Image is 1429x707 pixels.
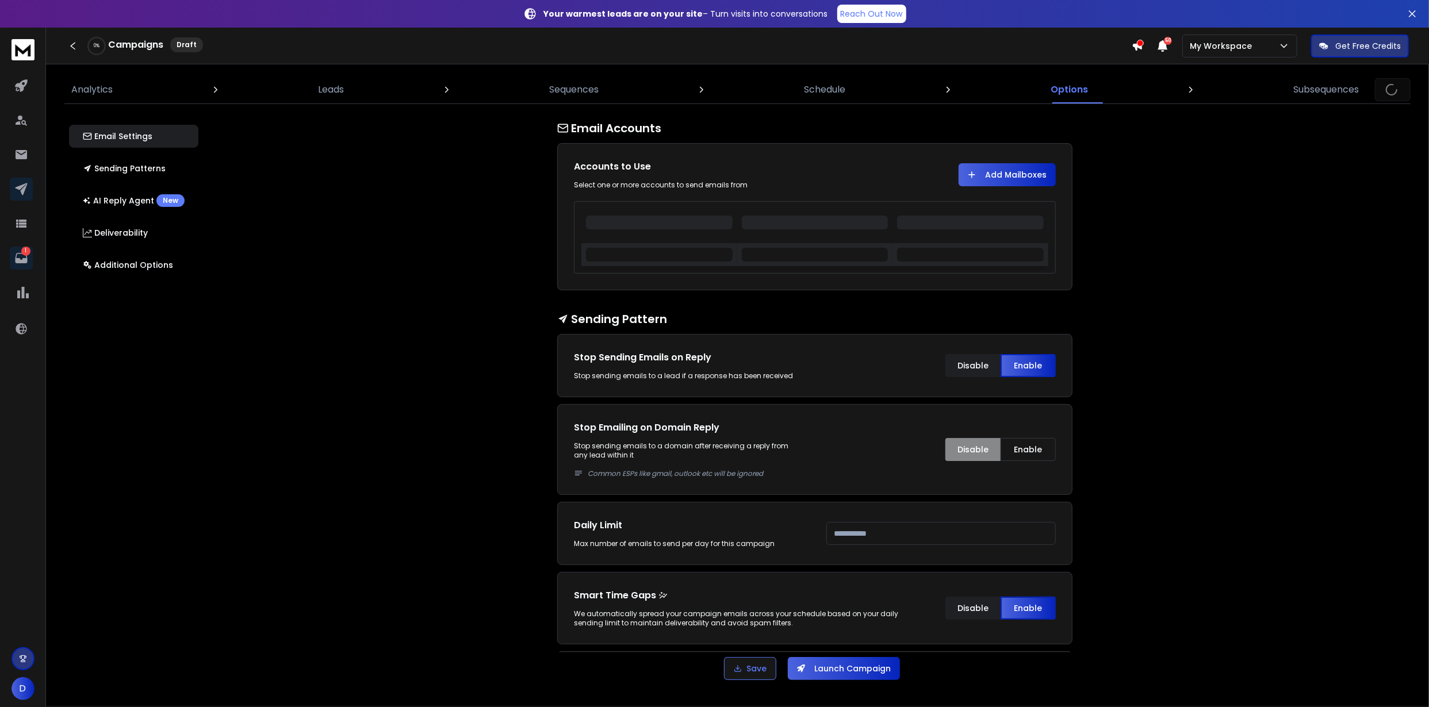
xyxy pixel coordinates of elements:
[804,83,845,97] p: Schedule
[156,194,185,207] div: New
[544,8,828,20] p: – Turn visits into conversations
[557,120,1072,136] h1: Email Accounts
[83,227,148,239] p: Deliverability
[1286,76,1366,103] a: Subsequences
[724,657,776,680] button: Save
[574,609,922,628] div: We automatically spread your campaign emails across your schedule based on your daily sending lim...
[1001,597,1056,620] button: Enable
[1335,40,1401,52] p: Get Free Credits
[797,76,852,103] a: Schedule
[170,37,203,52] div: Draft
[837,5,906,23] a: Reach Out Now
[83,259,173,271] p: Additional Options
[12,677,35,700] button: D
[311,76,351,103] a: Leads
[574,180,803,190] div: Select one or more accounts to send emails from
[83,130,152,142] p: Email Settings
[1001,354,1056,377] button: Enable
[574,518,803,532] h1: Daily Limit
[945,354,1001,377] button: Disable
[557,311,1072,327] h1: Sending Pattern
[12,39,35,60] img: logo
[1190,40,1256,52] p: My Workspace
[574,160,803,174] h1: Accounts to Use
[94,43,99,49] p: 0 %
[318,83,344,97] p: Leads
[69,189,198,212] button: AI Reply AgentNew
[1051,83,1088,97] p: Options
[1001,438,1056,461] button: Enable
[841,8,903,20] p: Reach Out Now
[574,421,803,435] h1: Stop Emailing on Domain Reply
[1311,34,1409,57] button: Get Free Credits
[588,469,803,478] p: Common ESPs like gmail, outlook etc will be ignored
[945,438,1001,461] button: Disable
[574,351,803,364] h1: Stop Sending Emails on Reply
[64,76,120,103] a: Analytics
[69,253,198,276] button: Additional Options
[549,83,599,97] p: Sequences
[69,125,198,148] button: Email Settings
[71,83,113,97] p: Analytics
[574,589,922,602] p: Smart Time Gaps
[544,8,703,20] strong: Your warmest leads are on your site
[574,441,803,478] p: Stop sending emails to a domain after receiving a reply from any lead within it
[10,247,33,270] a: 1
[21,247,30,256] p: 1
[945,597,1001,620] button: Disable
[574,539,803,548] div: Max number of emails to send per day for this campaign
[542,76,606,103] a: Sequences
[1044,76,1095,103] a: Options
[574,371,803,381] div: Stop sending emails to a lead if a response has been received
[69,221,198,244] button: Deliverability
[788,657,900,680] button: Launch Campaign
[1164,37,1172,45] span: 50
[69,157,198,180] button: Sending Patterns
[83,194,185,207] p: AI Reply Agent
[959,163,1056,186] button: Add Mailboxes
[1293,83,1359,97] p: Subsequences
[108,38,163,52] h1: Campaigns
[83,163,166,174] p: Sending Patterns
